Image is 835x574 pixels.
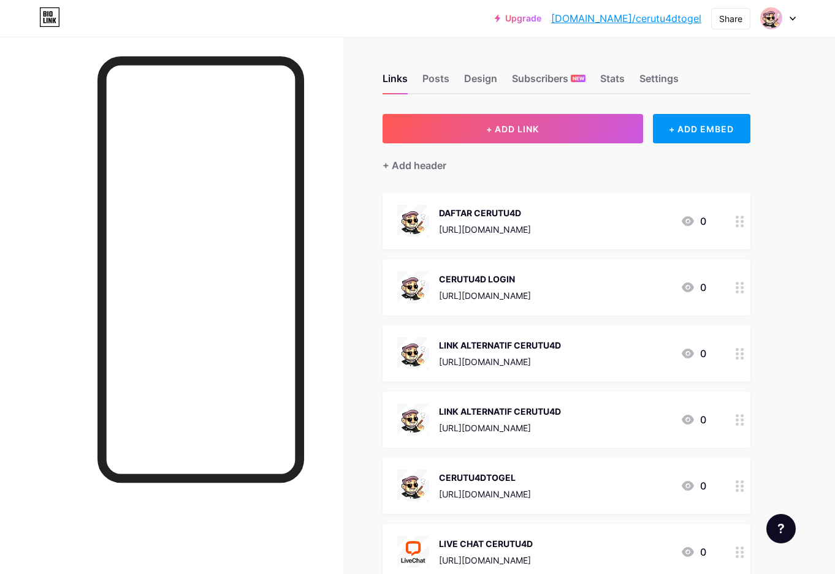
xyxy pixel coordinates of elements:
button: + ADD LINK [383,114,643,143]
div: Stats [600,71,625,93]
div: + ADD EMBED [653,114,750,143]
img: DAFTAR CERUTU4D [397,205,429,237]
div: 0 [681,346,706,361]
div: [URL][DOMAIN_NAME] [439,289,531,302]
div: LIVE CHAT CERUTU4D [439,537,533,550]
span: + ADD LINK [486,124,539,134]
div: Share [719,12,742,25]
div: 0 [681,280,706,295]
a: Upgrade [495,13,541,23]
img: CERUTU4D LOGIN [397,271,429,303]
div: 0 [681,545,706,559]
a: [DOMAIN_NAME]/cerutu4dtogel [551,11,701,26]
img: LINK ALTERNATIF CERUTU4D [397,338,429,369]
div: 0 [681,214,706,228]
img: LINK ALTERNATIF CERUTU4D [397,404,429,436]
div: CERUTU4DTOGEL [439,471,531,484]
span: NEW [573,75,584,82]
div: CERUTU4D LOGIN [439,273,531,285]
div: Design [464,71,497,93]
div: 0 [681,478,706,493]
div: Links [383,71,408,93]
div: LINK ALTERNATIF CERUTU4D [439,339,561,352]
div: [URL][DOMAIN_NAME] [439,355,561,368]
div: [URL][DOMAIN_NAME] [439,421,561,434]
div: Posts [422,71,449,93]
div: [URL][DOMAIN_NAME] [439,554,533,567]
div: + Add header [383,158,446,173]
div: [URL][DOMAIN_NAME] [439,223,531,236]
img: CERUTU4DTOGEL [397,470,429,502]
div: Settings [639,71,679,93]
img: LIVE CHAT CERUTU4D [397,536,429,568]
div: 0 [681,412,706,427]
div: [URL][DOMAIN_NAME] [439,488,531,500]
div: LINK ALTERNATIF CERUTU4D [439,405,561,418]
div: Subscribers [512,71,585,93]
img: cerutu4dtogel [760,7,783,30]
div: DAFTAR CERUTU4D [439,206,531,219]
